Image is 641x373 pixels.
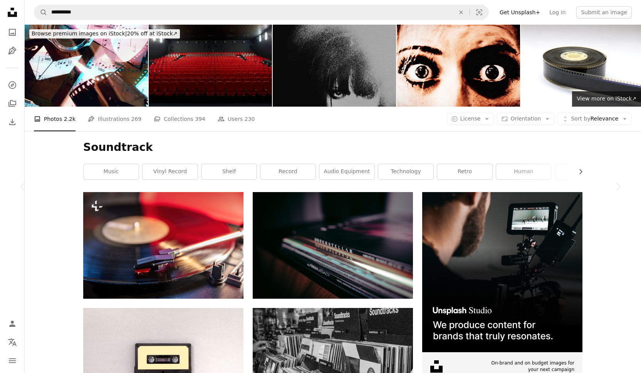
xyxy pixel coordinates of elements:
[437,164,492,179] a: retro
[497,113,554,125] button: Orientation
[83,192,243,299] img: Retro sound technology, play vintage party music. Turntable vinyl record player, disco neon light...
[447,113,494,125] button: License
[34,5,47,20] button: Search Unsplash
[5,114,20,130] a: Download History
[5,353,20,368] button: Menu
[574,164,582,179] button: scroll list to the right
[195,115,205,123] span: 394
[430,360,443,373] img: file-1631678316303-ed18b8b5cb9cimage
[576,6,632,18] button: Submit an image
[571,115,618,123] span: Relevance
[5,25,20,40] a: Photos
[486,360,574,373] span: On-brand and on budget images for your next campaign
[88,107,141,131] a: Illustrations 269
[510,115,541,122] span: Orientation
[5,316,20,331] a: Log in / Sign up
[495,6,545,18] a: Get Unsplash+
[397,25,520,107] img: Shocked!
[470,5,488,20] button: Visual search
[453,5,470,20] button: Clear
[571,115,590,122] span: Sort by
[245,115,255,123] span: 230
[149,25,272,107] img: A Cinema With Red Chairs
[131,115,142,123] span: 269
[555,164,610,179] a: person
[84,164,139,179] a: music
[5,96,20,111] a: Collections
[5,43,20,59] a: Illustrations
[496,164,551,179] a: human
[460,115,481,122] span: License
[273,25,396,107] img: Haunting.
[32,30,127,37] span: Browse premium images on iStock |
[25,25,148,107] img: Sheet music on 16mm camera
[378,164,433,179] a: technology
[5,335,20,350] button: Language
[143,164,198,179] a: vinyl record
[557,113,632,125] button: Sort byRelevance
[83,358,243,365] a: photo of black and brown cassette tape
[253,192,413,299] img: a stack of magazines sitting on top of a wooden table
[595,150,641,224] div: Next
[260,164,315,179] a: record
[545,6,570,18] a: Log in
[422,192,582,352] img: file-1715652217532-464736461acbimage
[577,95,636,102] span: View more on iStock ↗
[319,164,374,179] a: audio equipment
[154,107,205,131] a: Collections 394
[25,25,185,43] a: Browse premium images on iStock|20% off at iStock↗
[201,164,257,179] a: shelf
[5,77,20,93] a: Explore
[572,91,641,107] a: View more on iStock↗
[34,5,489,20] form: Find visuals sitewide
[29,29,180,38] div: 20% off at iStock ↗
[83,242,243,249] a: Retro sound technology, play vintage party music. Turntable vinyl record player, disco neon light...
[218,107,255,131] a: Users 230
[83,141,582,154] h1: Soundtrack
[253,242,413,249] a: a stack of magazines sitting on top of a wooden table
